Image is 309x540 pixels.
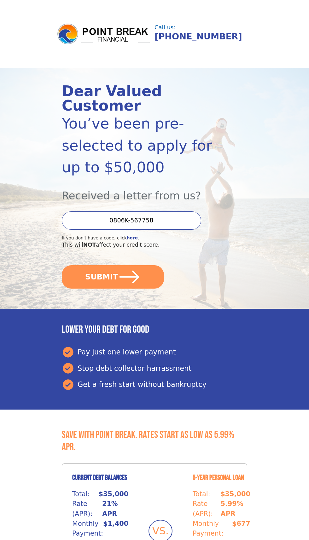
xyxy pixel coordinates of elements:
[62,113,219,178] div: You’ve been pre-selected to apply for up to $50,000
[193,519,232,538] p: Monthly Payment:
[220,499,250,519] p: 5.99% APR
[62,265,164,289] button: SUBMIT
[72,489,90,499] p: Total:
[220,489,250,499] p: $35,000
[62,429,247,453] h3: Save with Point Break. Rates start as low as 5.99% APR.
[62,362,247,375] div: Stop debt collector harrassment
[72,519,103,538] p: Monthly Payment:
[62,378,247,391] div: Get a fresh start without bankruptcy
[99,489,129,499] p: $35,000
[127,235,138,240] a: here
[193,499,221,519] p: Rate (APR):
[62,346,247,359] div: Pay just one lower payment
[72,499,102,519] p: Rate (APR):
[232,519,250,538] p: $677
[83,242,96,248] span: NOT
[62,178,219,204] div: Received a letter from us?
[193,474,250,482] h4: 5-Year Personal Loan
[154,32,242,41] a: [PHONE_NUMBER]
[56,23,151,45] img: logo.png
[193,489,210,499] p: Total:
[72,474,128,482] h4: Current Debt Balances
[154,25,258,31] div: Call us:
[62,84,219,113] div: Dear Valued Customer
[62,211,201,230] input: Enter your Offer Code:
[152,523,169,538] span: VS.
[62,324,247,336] h3: Lower your debt for good
[102,499,128,519] p: 21% APR
[103,519,128,538] p: $1,400
[62,241,219,249] div: This will affect your credit score.
[62,235,219,241] div: If you don't have a code, click .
